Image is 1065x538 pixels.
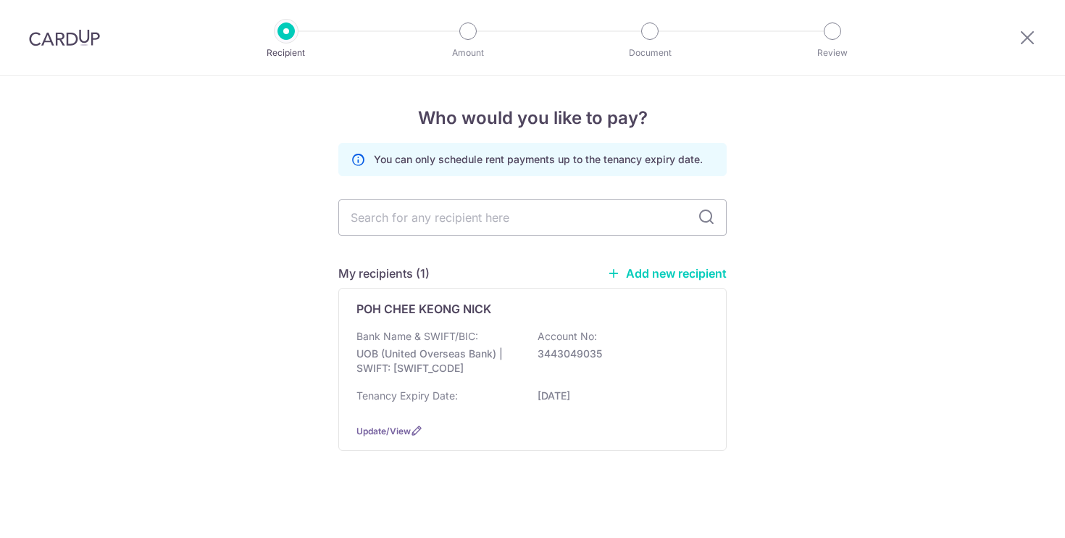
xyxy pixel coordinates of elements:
p: UOB (United Overseas Bank) | SWIFT: [SWIFT_CODE] [356,347,519,376]
h4: Who would you like to pay? [338,105,727,131]
p: Document [596,46,703,60]
p: POH CHEE KEONG NICK [356,300,491,318]
p: [DATE] [538,389,700,403]
p: Amount [414,46,522,60]
input: Search for any recipient here [338,199,727,236]
p: Review [779,46,886,60]
p: Account No: [538,329,597,344]
a: Update/View [356,426,411,436]
p: You can only schedule rent payments up to the tenancy expiry date. [374,152,703,167]
a: Add new recipient [607,266,727,281]
p: Recipient [233,46,340,60]
img: CardUp [29,29,100,46]
p: Tenancy Expiry Date: [356,389,458,403]
h5: My recipients (1) [338,265,430,282]
p: Bank Name & SWIFT/BIC: [356,329,478,344]
p: 3443049035 [538,347,700,361]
